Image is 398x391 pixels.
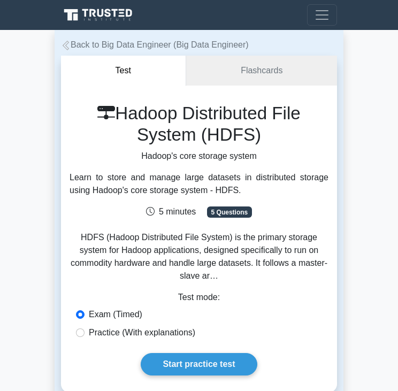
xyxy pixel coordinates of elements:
label: Practice (With explanations) [89,326,195,339]
span: 5 Questions [207,206,252,217]
span: 5 minutes [146,207,196,216]
div: Test mode: [70,291,328,308]
button: Toggle navigation [307,4,337,26]
p: HDFS (Hadoop Distributed File System) is the primary storage system for Hadoop applications, desi... [70,231,328,282]
p: Hadoop's core storage system [70,150,328,163]
a: Flashcards [186,56,337,86]
a: Back to Big Data Engineer (Big Data Engineer) [61,40,249,49]
button: Test [61,56,186,86]
label: Exam (Timed) [89,308,142,321]
h1: Hadoop Distributed File System (HDFS) [70,103,328,145]
div: Learn to store and manage large datasets in distributed storage using Hadoop's core storage syste... [70,171,328,197]
a: Start practice test [141,353,257,375]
